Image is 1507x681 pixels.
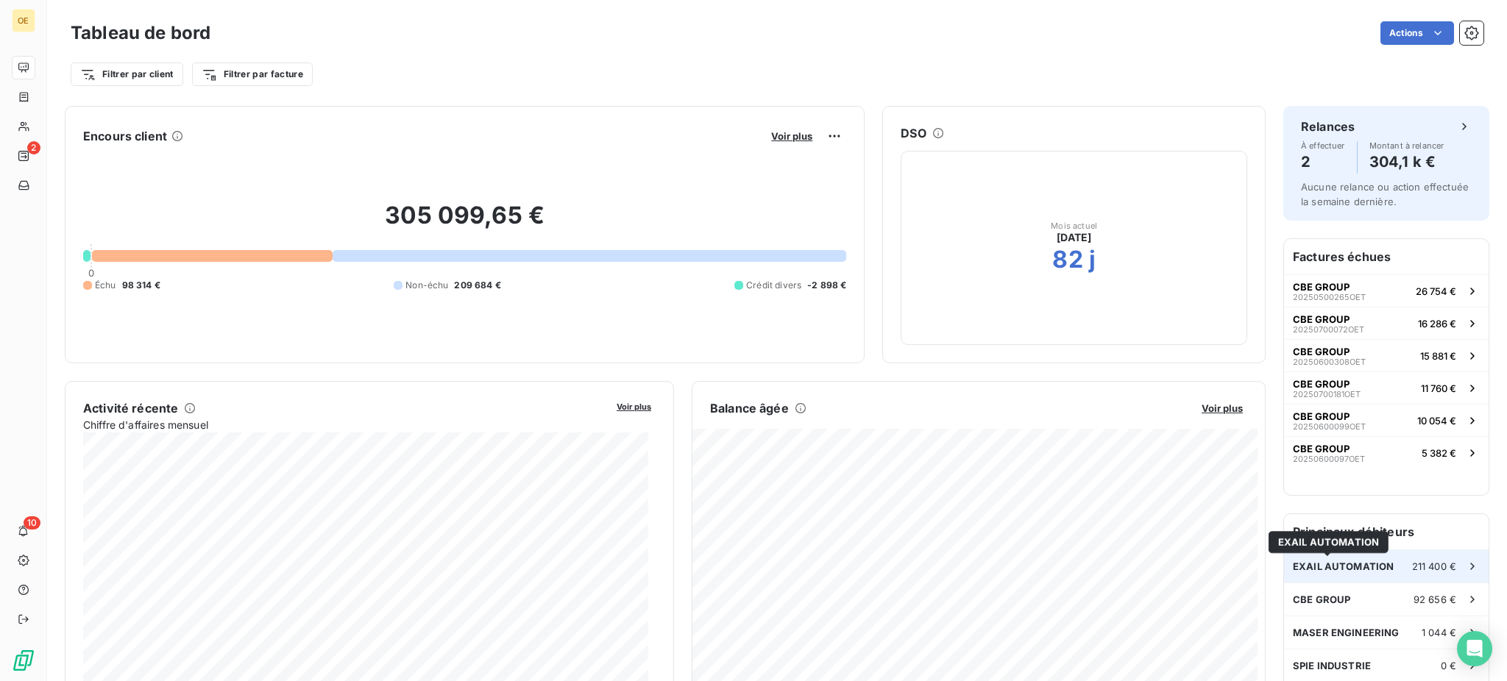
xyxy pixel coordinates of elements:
[1414,593,1456,605] span: 92 656 €
[83,127,167,145] h6: Encours client
[1301,181,1469,207] span: Aucune relance ou action effectuée la semaine dernière.
[1278,536,1379,548] span: EXAIL AUTOMATION
[1284,404,1489,436] button: CBE GROUP20250600099OET10 054 €
[1284,339,1489,371] button: CBE GROUP20250600308OET15 881 €
[1293,313,1350,325] span: CBE GROUP
[771,130,812,142] span: Voir plus
[83,201,846,245] h2: 305 099,65 €
[1369,141,1444,150] span: Montant à relancer
[1417,415,1456,427] span: 10 054 €
[122,279,160,292] span: 98 314 €
[1369,150,1444,174] h4: 304,1 k €
[95,279,116,292] span: Échu
[1293,293,1366,302] span: 20250500265OET
[1293,660,1371,671] span: SPIE INDUSTRIE
[1293,422,1366,431] span: 20250600099OET
[1089,245,1096,274] h2: j
[1284,307,1489,339] button: CBE GROUP20250700072OET16 286 €
[405,279,448,292] span: Non-échu
[1284,436,1489,468] button: CBE GROUP20250600097OET5 382 €
[901,124,926,142] h6: DSO
[1051,221,1097,230] span: Mois actuel
[24,516,40,530] span: 10
[807,279,846,292] span: -2 898 €
[1293,390,1361,399] span: 20250700181OET
[454,279,500,292] span: 209 684 €
[88,267,94,279] span: 0
[1293,346,1350,357] span: CBE GROUP
[27,141,40,154] span: 2
[83,417,606,432] span: Chiffre d'affaires mensuel
[1421,382,1456,394] span: 11 760 €
[1284,239,1489,274] h6: Factures échues
[1293,560,1394,572] span: EXAIL AUTOMATION
[1284,274,1489,307] button: CBE GROUP20250500265OET26 754 €
[1412,560,1456,572] span: 211 400 €
[1416,285,1456,297] span: 26 754 €
[1420,350,1456,362] span: 15 881 €
[1293,357,1366,366] span: 20250600308OET
[1284,514,1489,549] h6: Principaux débiteurs
[71,20,210,46] h3: Tableau de bord
[12,649,35,672] img: Logo LeanPay
[1293,378,1350,390] span: CBE GROUP
[1284,371,1489,404] button: CBE GROUP20250700181OET11 760 €
[767,129,817,143] button: Voir plus
[1293,443,1350,454] span: CBE GROUP
[1052,245,1082,274] h2: 82
[1057,230,1091,245] span: [DATE]
[1457,631,1492,666] div: Open Intercom Messenger
[1293,410,1350,422] span: CBE GROUP
[1293,627,1400,638] span: MASER ENGINEERING
[1197,402,1247,415] button: Voir plus
[746,279,801,292] span: Crédit divers
[192,63,313,86] button: Filtrer par facture
[1441,660,1456,671] span: 0 €
[1301,118,1355,135] h6: Relances
[1293,325,1364,334] span: 20250700072OET
[83,399,178,417] h6: Activité récente
[710,399,789,417] h6: Balance âgée
[1293,281,1350,293] span: CBE GROUP
[1422,627,1456,638] span: 1 044 €
[612,399,656,413] button: Voir plus
[1293,593,1350,605] span: CBE GROUP
[1422,447,1456,459] span: 5 382 €
[1418,318,1456,329] span: 16 286 €
[71,63,183,86] button: Filtrer par client
[1301,141,1345,150] span: À effectuer
[1380,21,1454,45] button: Actions
[1202,402,1243,414] span: Voir plus
[1293,454,1365,463] span: 20250600097OET
[12,9,35,32] div: OE
[1301,150,1345,174] h4: 2
[617,402,651,412] span: Voir plus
